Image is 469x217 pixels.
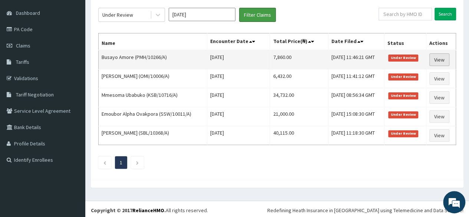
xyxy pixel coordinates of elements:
th: Status [384,33,426,50]
a: View [429,110,449,123]
input: Select Month and Year [169,8,235,21]
th: Encounter Date [207,33,270,50]
td: [DATE] [207,69,270,88]
td: [DATE] 11:46:21 GMT [328,50,384,69]
td: [PERSON_NAME] (OMI/10006/A) [99,69,207,88]
span: Claims [16,42,30,49]
th: Total Price(₦) [270,33,328,50]
td: 6,432.00 [270,69,328,88]
td: Emoubor Alpha Ovakpora (SSW/10011/A) [99,107,207,126]
a: Page 1 is your current page [120,159,122,166]
span: Under Review [388,55,418,61]
span: Tariff Negotiation [16,91,54,98]
td: 34,732.00 [270,88,328,107]
a: RelianceHMO [132,207,164,214]
button: Filter Claims [239,8,276,22]
th: Date Filed [328,33,384,50]
td: [PERSON_NAME] (SBL/10368/A) [99,126,207,145]
span: Tariffs [16,59,29,65]
td: [DATE] 11:18:30 GMT [328,126,384,145]
td: Busayo Amore (PMH/10266/A) [99,50,207,69]
div: Redefining Heath Insurance in [GEOGRAPHIC_DATA] using Telemedicine and Data Science! [267,207,463,214]
div: Under Review [102,11,133,19]
td: [DATE] 11:41:12 GMT [328,69,384,88]
a: View [429,53,449,66]
span: Under Review [388,73,418,80]
td: [DATE] [207,107,270,126]
td: Mmesoma Ubabuko (KSB/10716/A) [99,88,207,107]
a: View [429,72,449,85]
a: View [429,129,449,142]
span: Under Review [388,92,418,99]
td: [DATE] [207,50,270,69]
a: View [429,91,449,104]
td: [DATE] [207,126,270,145]
td: 7,860.00 [270,50,328,69]
td: 21,000.00 [270,107,328,126]
td: 40,115.00 [270,126,328,145]
td: [DATE] 08:56:34 GMT [328,88,384,107]
th: Name [99,33,207,50]
strong: Copyright © 2017 . [91,207,166,214]
a: Previous page [103,159,106,166]
td: [DATE] [207,88,270,107]
span: Under Review [388,130,418,137]
a: Next page [136,159,139,166]
td: [DATE] 15:08:30 GMT [328,107,384,126]
input: Search [435,8,456,20]
input: Search by HMO ID [379,8,432,20]
span: Dashboard [16,10,40,16]
span: Under Review [388,111,418,118]
th: Actions [426,33,456,50]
